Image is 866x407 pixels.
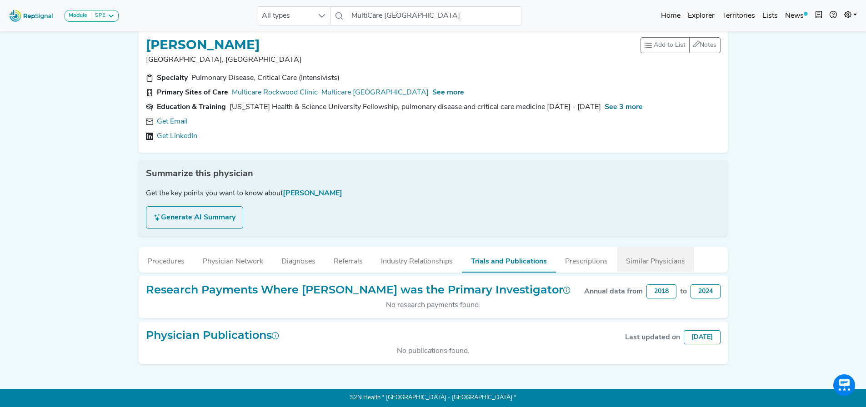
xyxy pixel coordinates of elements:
div: Oregon Health & Science University Fellowship, pulmonary disease and critical care medicine 2015 ... [230,102,601,113]
div: Education & Training [157,102,226,113]
p: [GEOGRAPHIC_DATA], [GEOGRAPHIC_DATA] [146,55,641,65]
a: Territories [718,7,759,25]
div: Last updated on [625,332,680,343]
div: to [680,286,687,297]
div: Pulmonary Disease, Critical Care (Intensivists) [191,73,340,84]
button: Similar Physicians [617,247,694,272]
input: Search a physician or facility [348,6,521,25]
span: [PERSON_NAME] [283,190,342,197]
div: No publications found. [146,346,721,357]
button: Referrals [325,247,372,272]
a: Multicare [GEOGRAPHIC_DATA] [321,87,429,98]
span: See 3 more [605,104,643,111]
button: Generate AI Summary [146,206,243,229]
button: Add to List [641,37,690,53]
div: 2024 [691,284,721,298]
button: Procedures [139,247,194,272]
a: News [781,7,811,25]
button: ModuleSPE [65,10,119,22]
strong: Module [69,13,87,18]
a: Get LinkedIn [157,131,197,142]
a: Lists [759,7,781,25]
button: Physician Network [194,247,272,272]
span: Notes [700,42,716,49]
span: All types [258,7,313,25]
div: Get the key points you want to know about [146,188,721,199]
button: Notes [689,37,721,53]
button: Trials and Publications [462,247,556,273]
div: Specialty [157,73,188,84]
button: Industry Relationships [372,247,462,272]
a: Explorer [684,7,718,25]
span: Summarize this physician [146,167,253,181]
div: Annual data from [584,286,643,297]
button: Intel Book [811,7,826,25]
div: [DATE] [684,330,721,344]
button: Prescriptions [556,247,617,272]
a: Multicare Rockwood Clinic [232,87,318,98]
a: Home [657,7,684,25]
span: Add to List [654,40,686,50]
div: toolbar [641,37,721,53]
div: No research payments found. [146,300,721,311]
div: SPE [91,12,105,20]
span: See more [432,89,464,96]
h2: Physician Publications [146,329,279,342]
button: Diagnoses [272,247,325,272]
p: S2N Health * [GEOGRAPHIC_DATA] - [GEOGRAPHIC_DATA] * [139,389,728,407]
div: 2018 [646,284,676,298]
h2: Research Payments Where [PERSON_NAME] was the Primary Investigator [146,283,571,297]
div: Primary Sites of Care [157,87,228,98]
h1: [PERSON_NAME] [146,37,260,53]
a: Get Email [157,116,188,127]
